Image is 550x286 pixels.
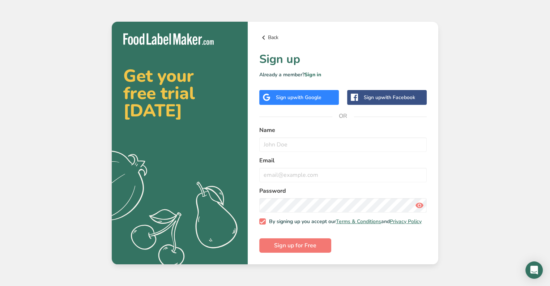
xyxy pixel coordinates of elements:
[259,71,427,78] p: Already a member?
[259,33,427,42] a: Back
[259,187,427,195] label: Password
[276,94,321,101] div: Sign up
[293,94,321,101] span: with Google
[266,218,422,225] span: By signing up you accept our and
[525,261,543,279] div: Open Intercom Messenger
[259,126,427,135] label: Name
[381,94,415,101] span: with Facebook
[304,71,321,78] a: Sign in
[390,218,422,225] a: Privacy Policy
[332,105,354,127] span: OR
[123,33,214,45] img: Food Label Maker
[364,94,415,101] div: Sign up
[274,241,316,250] span: Sign up for Free
[336,218,381,225] a: Terms & Conditions
[259,168,427,182] input: email@example.com
[259,238,331,253] button: Sign up for Free
[123,67,236,119] h2: Get your free trial [DATE]
[259,137,427,152] input: John Doe
[259,156,427,165] label: Email
[259,51,427,68] h1: Sign up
